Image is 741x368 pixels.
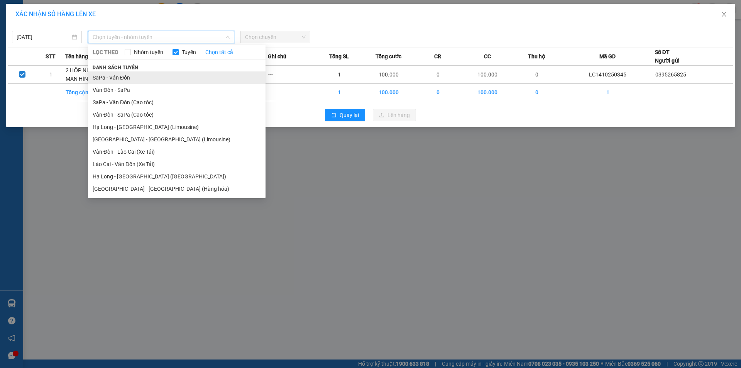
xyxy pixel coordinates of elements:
span: Tổng cước [376,52,401,61]
button: Close [713,4,735,25]
span: CC [484,52,491,61]
span: Nhóm tuyến [131,48,166,56]
td: 100.000 [363,66,414,84]
span: XÁC NHẬN SỐ HÀNG LÊN XE [15,10,96,18]
strong: 024 3236 3236 - [4,29,78,43]
span: Tên hàng [65,52,88,61]
td: 1 [561,84,655,101]
td: 0 [414,66,462,84]
td: 0 [513,66,561,84]
span: Thu hộ [528,52,545,61]
span: Quay lại [340,111,359,119]
td: Tổng cộng [65,84,113,101]
span: rollback [331,112,337,119]
li: SaPa - Vân Đồn (Cao tốc) [88,96,266,109]
td: 100.000 [462,66,513,84]
li: Vân Đồn - Lào Cai (Xe Tải) [88,146,266,158]
span: Tổng SL [329,52,349,61]
div: Số ĐT Người gửi [655,48,680,65]
td: --- [268,66,315,84]
td: LC1410250345 [561,66,655,84]
li: Vân Đồn - SaPa [88,84,266,96]
li: [GEOGRAPHIC_DATA] - [GEOGRAPHIC_DATA] (Hàng hóa) [88,183,266,195]
span: Gửi hàng [GEOGRAPHIC_DATA]: Hotline: [3,22,78,50]
button: rollbackQuay lại [325,109,365,121]
span: down [225,35,230,39]
li: Hạ Long - [GEOGRAPHIC_DATA] (Limousine) [88,121,266,133]
span: STT [46,52,56,61]
li: SaPa - Vân Đồn [88,71,266,84]
span: 0395265825 [655,71,686,78]
td: 100.000 [363,84,414,101]
span: Danh sách tuyến [88,64,143,71]
td: 1 [37,66,65,84]
strong: 0888 827 827 - 0848 827 827 [16,36,77,50]
span: close [721,11,727,17]
li: [GEOGRAPHIC_DATA] - [GEOGRAPHIC_DATA] (Limousine) [88,133,266,146]
td: 2 HỘP NHỎ LIỀN [ MÀN HÌNH ] [65,66,113,84]
li: Vân Đồn - SaPa (Cao tốc) [88,109,266,121]
button: uploadLên hàng [373,109,416,121]
td: 100.000 [462,84,513,101]
td: 1 [315,66,363,84]
span: Mã GD [599,52,616,61]
strong: Công ty TNHH Phúc Xuyên [8,4,73,20]
span: Ghi chú [268,52,286,61]
input: 15/10/2025 [17,33,70,41]
a: Chọn tất cả [205,48,233,56]
td: 0 [513,84,561,101]
li: Hạ Long - [GEOGRAPHIC_DATA] ([GEOGRAPHIC_DATA]) [88,170,266,183]
li: Lào Cai - Vân Đồn (Xe Tải) [88,158,266,170]
td: 1 [315,84,363,101]
span: CR [434,52,441,61]
span: LỌC THEO [93,48,118,56]
span: Gửi hàng Hạ Long: Hotline: [7,52,74,72]
span: Chọn chuyến [245,31,306,43]
span: Tuyến [179,48,199,56]
span: Chọn tuyến - nhóm tuyến [93,31,230,43]
td: 0 [414,84,462,101]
